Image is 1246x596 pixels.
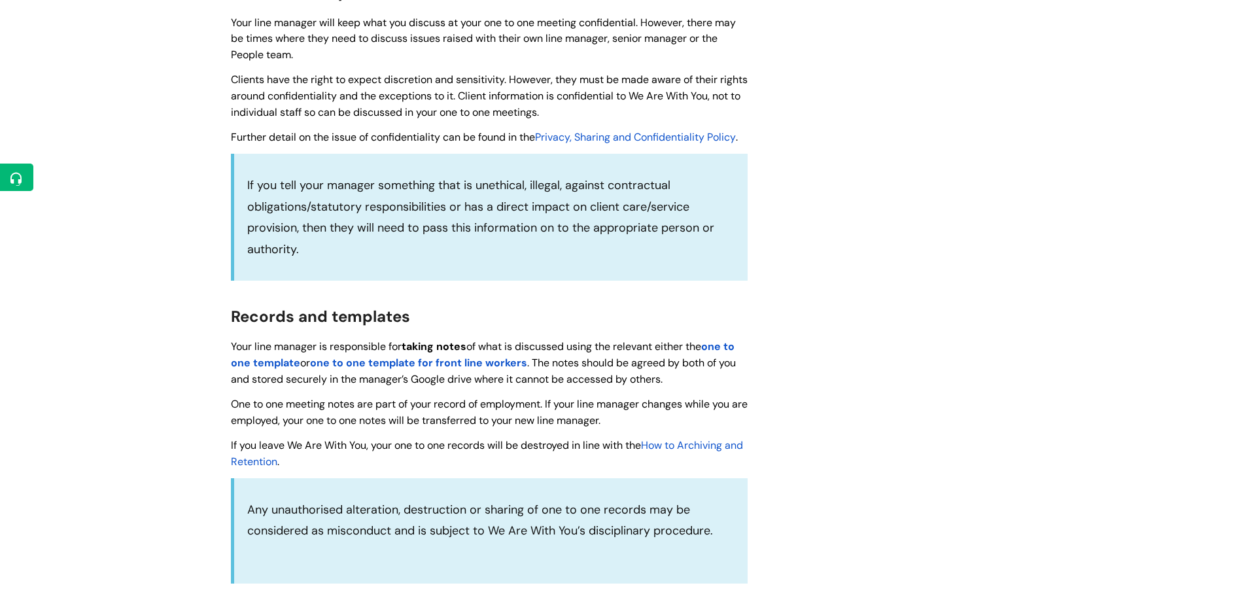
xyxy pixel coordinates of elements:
p: Any unauthorised alteration, destruction or sharing of one to one records may be considered as mi... [247,499,735,563]
a: one to one template [231,340,735,370]
span: Records and templates [231,306,410,326]
span: If you leave We Are With You, your one to one records will be destroyed in line with the [231,438,641,452]
a: one to one template for front line workers [310,356,527,370]
span: One to one meeting notes are part of your record of employment. If your line manager changes whil... [231,397,748,427]
span: . [736,130,738,144]
p: If you tell your manager something that is unethical, illegal, against contractual obligations/st... [247,175,735,260]
span: Your line manager will keep what you discuss at your one to one meeting confidential. However, th... [231,16,736,62]
span: or [300,356,310,370]
a: Privacy, Sharing and Confidentiality Policy [535,130,736,144]
span: . The notes should be agreed by both of you and stored securely in the manager’s Google drive whe... [231,356,736,386]
span: Clients have the right to expect discretion and sensitivity. However, they must be made aware of ... [231,73,748,119]
span: Further detail on the issue of confidentiality can be found in the [231,130,535,144]
span: Your line manager is responsible for of what is discussed using the relevant either the [231,340,701,353]
strong: taking notes [402,340,466,353]
a: How to Archiving and Retention [231,438,743,468]
span: . [231,438,743,468]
